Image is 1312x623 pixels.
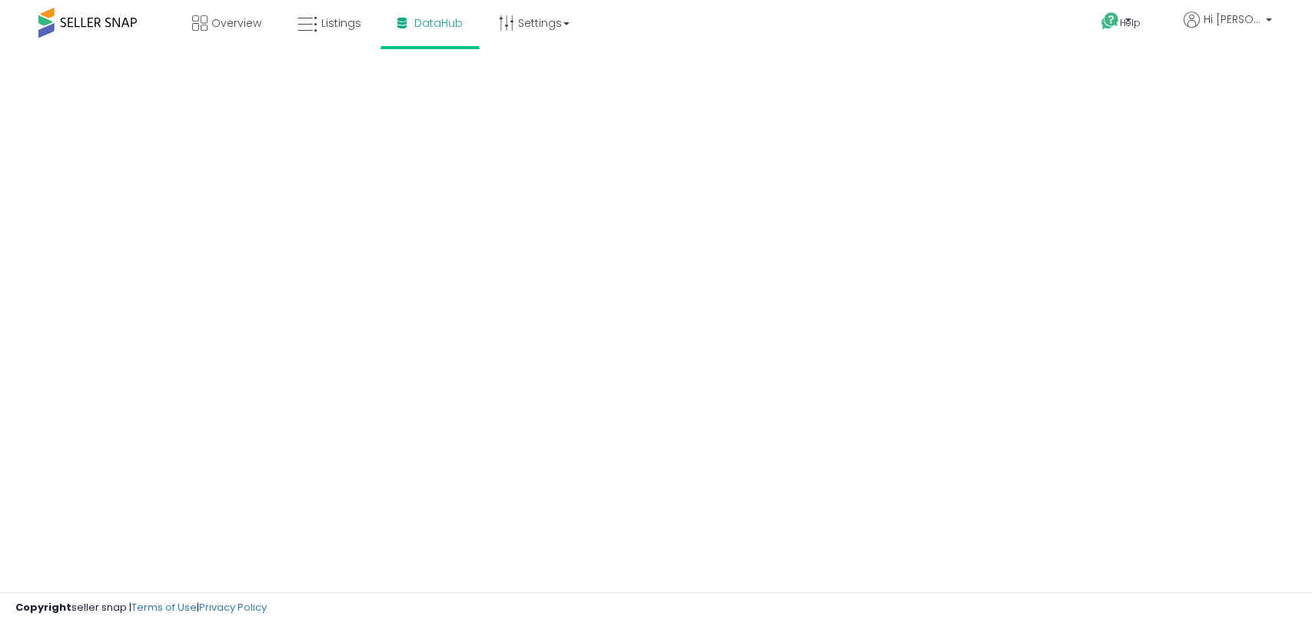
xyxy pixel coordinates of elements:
[1184,12,1272,46] a: Hi [PERSON_NAME]
[414,15,463,31] span: DataHub
[1101,12,1120,31] i: Get Help
[211,15,261,31] span: Overview
[321,15,361,31] span: Listings
[1120,16,1141,29] span: Help
[1204,12,1261,27] span: Hi [PERSON_NAME]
